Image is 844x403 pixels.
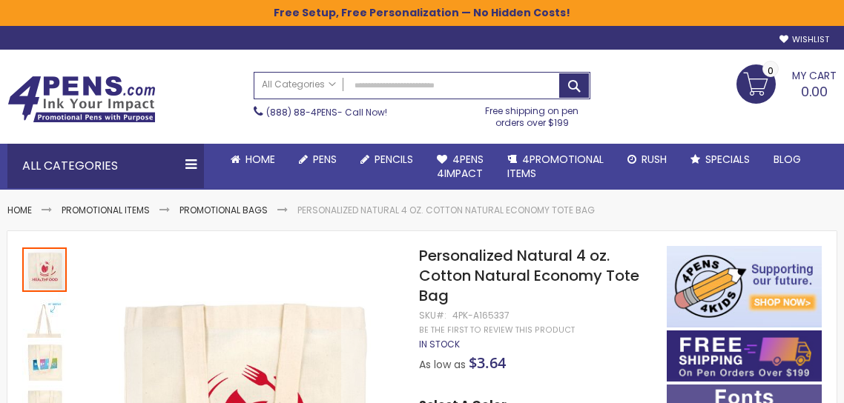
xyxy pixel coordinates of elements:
div: Free shipping on pen orders over $199 [473,99,590,129]
span: 4Pens 4impact [437,152,484,181]
span: All Categories [262,79,336,90]
a: All Categories [254,73,343,97]
div: Personalized Natural 4 oz. Cotton Natural Economy Tote Bag [22,292,68,338]
span: Personalized Natural 4 oz. Cotton Natural Economy Tote Bag [419,245,639,306]
span: 0 [768,64,774,78]
span: As low as [419,357,466,372]
a: Rush [616,144,679,176]
a: Wishlist [779,34,829,45]
span: Home [245,152,275,167]
img: Free shipping on orders over $199 [667,330,822,381]
a: Be the first to review this product [419,324,575,336]
li: Personalized Natural 4 oz. Cotton Natural Economy Tote Bag [297,204,595,216]
a: 4Pens4impact [425,144,495,190]
div: 4PK-A165337 [452,310,510,322]
div: All Categories [7,144,204,188]
a: Pens [287,144,349,176]
span: - Call Now! [266,106,387,119]
span: $3.64 [469,353,506,373]
span: Rush [642,152,667,167]
a: Specials [679,144,762,176]
div: Availability [419,339,460,350]
a: 4PROMOTIONALITEMS [495,144,616,190]
span: Specials [705,152,750,167]
div: Personalized Natural 4 oz. Cotton Natural Economy Tote Bag [22,338,68,384]
a: Home [219,144,287,176]
span: 0.00 [801,82,828,101]
a: Home [7,204,32,216]
span: 4PROMOTIONAL ITEMS [507,152,604,181]
a: 0.00 0 [736,64,837,101]
img: 4pens 4 kids [667,246,822,327]
a: Promotional Items [62,204,150,216]
span: Pencils [375,152,413,167]
img: Personalized Natural 4 oz. Cotton Natural Economy Tote Bag [22,339,67,384]
strong: SKU [419,309,446,322]
span: Blog [774,152,801,167]
span: In stock [419,338,460,350]
img: Personalized Natural 4 oz. Cotton Natural Economy Tote Bag [22,293,67,338]
img: 4Pens Custom Pens and Promotional Products [7,76,156,123]
a: Blog [762,144,813,176]
span: Pens [313,152,337,167]
a: (888) 88-4PENS [266,106,337,119]
a: Promotional Bags [179,204,268,216]
a: Pencils [349,144,425,176]
div: Personalized Natural 4 oz. Cotton Natural Economy Tote Bag [22,246,68,292]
